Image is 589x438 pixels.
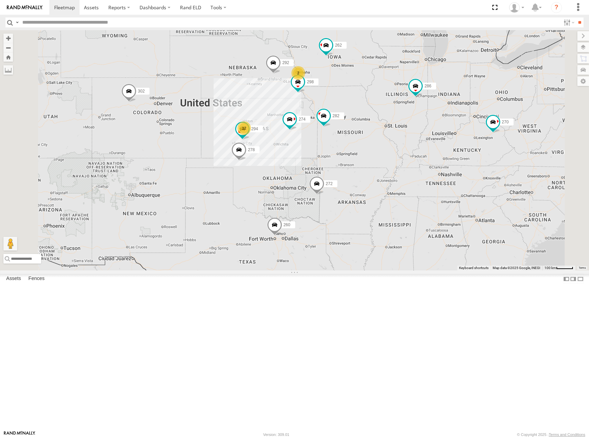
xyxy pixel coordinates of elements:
span: Map data ©2025 Google, INEGI [493,266,540,270]
a: Terms (opens in new tab) [579,266,586,269]
label: Search Filter Options [561,17,576,27]
div: © Copyright 2025 - [517,433,585,437]
span: 282 [333,113,339,118]
label: Hide Summary Table [577,274,584,284]
i: ? [551,2,562,13]
label: Assets [3,274,24,284]
label: Fences [25,274,48,284]
a: Visit our Website [4,431,35,438]
button: Zoom in [3,34,13,43]
img: rand-logo.svg [7,5,43,10]
span: 278 [248,147,255,152]
div: Version: 309.01 [263,433,289,437]
span: 274 [299,117,305,122]
span: 272 [326,181,333,186]
span: 292 [282,60,289,65]
span: 260 [284,222,290,227]
span: 302 [138,89,145,94]
label: Dock Summary Table to the Right [570,274,577,284]
span: 294 [251,126,258,131]
button: Zoom out [3,43,13,52]
span: 286 [424,83,431,88]
span: 298 [307,79,314,84]
div: 12 [237,121,251,135]
button: Drag Pegman onto the map to open Street View [3,237,17,251]
label: Search Query [14,17,20,27]
div: 2 [291,66,305,80]
button: Map Scale: 100 km per 46 pixels [542,266,575,270]
label: Map Settings [577,76,589,86]
a: Terms and Conditions [549,433,585,437]
span: 270 [502,119,509,124]
span: 262 [335,43,342,48]
span: 100 km [544,266,556,270]
button: Keyboard shortcuts [459,266,489,270]
div: Shane Miller [507,2,527,13]
label: Measure [3,65,13,75]
button: Zoom Home [3,52,13,62]
label: Dock Summary Table to the Left [563,274,570,284]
